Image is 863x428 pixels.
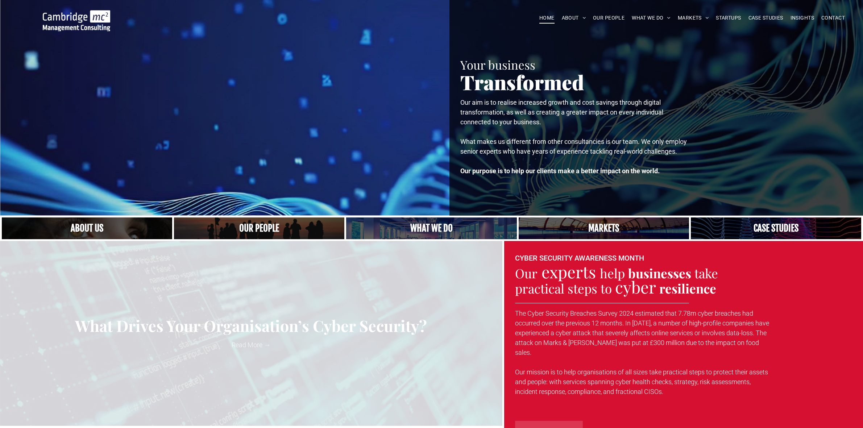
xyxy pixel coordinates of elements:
[460,57,535,72] span: Your business
[43,10,110,31] img: Go to Homepage
[691,217,861,239] a: CASE STUDIES | See an Overview of All Our Case Studies | Cambridge Management Consulting
[745,12,787,24] a: CASE STUDIES
[600,265,625,282] span: help
[536,12,558,24] a: HOME
[515,368,768,395] span: Our mission is to help organisations of all sizes take practical steps to protect their assets an...
[5,340,497,350] a: Read More →
[515,265,538,282] span: Our
[460,167,660,175] strong: Our purpose is to help our clients make a better impact on the world.
[787,12,818,24] a: INSIGHTS
[2,217,172,239] a: Close up of woman's face, centered on her eyes
[712,12,744,24] a: STARTUPS
[43,11,110,19] a: Your Business Transformed | Cambridge Management Consulting
[515,265,718,297] span: take practical steps to
[174,217,344,239] a: A crowd in silhouette at sunset, on a rise or lookout point
[558,12,590,24] a: ABOUT
[460,68,584,95] span: Transformed
[659,280,716,297] strong: resilience
[460,99,663,126] span: Our aim is to realise increased growth and cost savings through digital transformation, as well a...
[615,276,656,298] span: cyber
[628,265,691,282] strong: businesses
[628,12,674,24] a: WHAT WE DO
[515,254,644,262] font: CYBER SECURITY AWARENESS MONTH
[5,317,497,334] a: What Drives Your Organisation’s Cyber Security?
[460,138,687,155] span: What makes us different from other consultancies is our team. We only employ senior experts who h...
[589,12,628,24] a: OUR PEOPLE
[542,261,596,282] span: experts
[519,217,689,239] a: Our Markets | Cambridge Management Consulting
[515,309,769,356] span: The Cyber Security Breaches Survey 2024 estimated that 7.78m cyber breaches had occurred over the...
[674,12,712,24] a: MARKETS
[346,217,516,239] a: A yoga teacher lifting his whole body off the ground in the peacock pose
[818,12,849,24] a: CONTACT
